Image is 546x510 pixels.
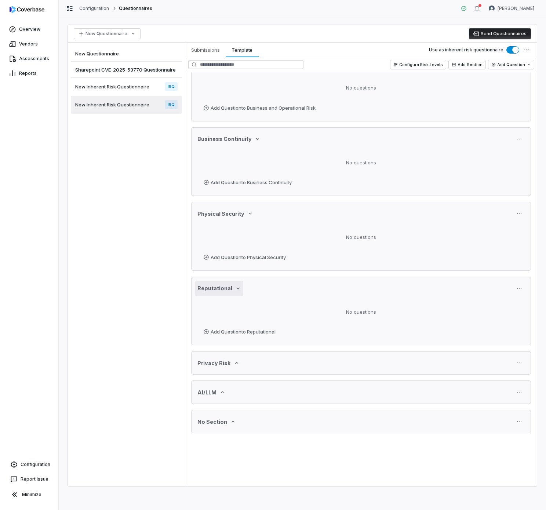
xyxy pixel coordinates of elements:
h2: Physical Security [197,210,244,218]
a: Reports [1,67,57,80]
span: IRQ [165,82,178,91]
a: Assessments [1,52,57,65]
button: Minimize [3,487,55,502]
span: New Inherent Risk Questionnaire [75,101,149,108]
button: Configure Risk Levels [390,60,446,69]
div: No questions [197,231,525,244]
span: Template [229,45,255,55]
button: Add Questionto Business and Operational Risk [197,101,321,115]
h2: Business Continuity [197,135,252,143]
button: More actions [520,43,533,57]
h2: No Section [197,418,227,426]
label: Use as inherent risk questionnaire [429,47,503,53]
h2: Reputational [197,284,232,292]
button: Send Questionnaires [469,28,531,39]
button: Reputational [195,281,243,296]
button: Add Section [449,60,485,69]
button: Add Questionto Reputational [197,324,281,339]
h2: AI/LLM [197,389,216,396]
span: New Inherent Risk Questionnaire [75,83,149,90]
h2: Privacy Risk [197,359,231,367]
img: logo-D7KZi-bG.svg [10,6,44,13]
a: Vendors [1,37,57,51]
a: Sharepoint CVE-2025-53770 Questionnaire [71,62,182,78]
button: Privacy Risk [195,355,242,371]
button: Daniel Aranibar avatar[PERSON_NAME] [484,3,539,14]
span: Submissions [188,45,223,55]
div: No questions [197,306,525,319]
button: No Section [195,414,238,429]
span: Sharepoint CVE-2025-53770 Questionnaire [75,66,176,73]
button: AI/LLM [195,385,227,400]
a: Overview [1,23,57,36]
span: New Questionnaire [75,50,119,57]
button: Physical Security [195,206,255,221]
button: Add Questionto Business Continuity [197,175,298,190]
a: New Inherent Risk QuestionnaireIRQ [71,96,182,114]
button: New Questionnaire [74,28,141,39]
span: IRQ [165,100,178,109]
a: New Inherent Risk QuestionnaireIRQ [71,78,182,96]
a: Configuration [3,458,55,471]
span: [PERSON_NAME] [498,6,534,11]
div: No questions [197,156,525,170]
a: Configuration [79,6,109,11]
button: Report Issue [3,473,55,486]
button: Business Continuity [195,131,263,147]
span: Questionnaires [119,6,153,11]
img: Daniel Aranibar avatar [489,6,495,11]
button: Add Question [488,60,534,69]
button: Add Questionto Physical Security [197,250,292,265]
a: New Questionnaire [71,45,182,62]
div: No questions [197,81,525,95]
